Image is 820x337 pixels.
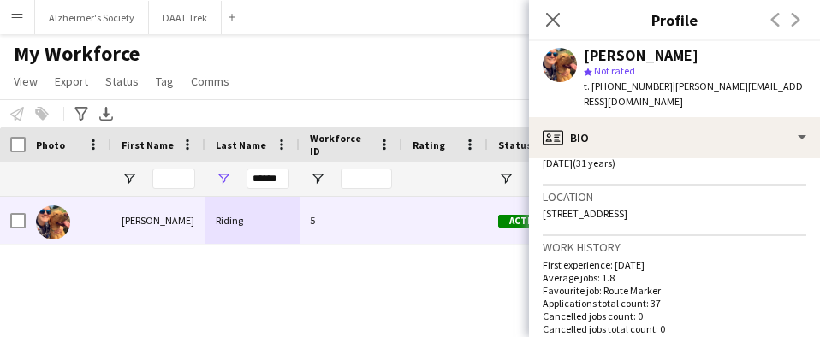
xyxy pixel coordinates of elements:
[98,70,146,92] a: Status
[413,139,445,151] span: Rating
[149,70,181,92] a: Tag
[543,239,806,255] h3: Work history
[71,103,92,124] app-action-btn: Advanced filters
[543,284,806,297] p: Favourite job: Route Marker
[105,74,139,89] span: Status
[48,70,95,92] a: Export
[7,70,45,92] a: View
[55,74,88,89] span: Export
[498,215,551,228] span: Active
[498,171,514,186] button: Open Filter Menu
[36,139,65,151] span: Photo
[543,157,615,169] span: [DATE] (31 years)
[247,168,289,189] input: Last Name Filter Input
[36,205,70,239] img: Amy Riding
[529,117,820,158] div: Bio
[543,322,806,335] p: Cancelled jobs total count: 0
[96,103,116,124] app-action-btn: Export XLSX
[543,297,806,310] p: Applications total count: 37
[216,139,266,151] span: Last Name
[584,48,698,63] div: [PERSON_NAME]
[341,168,392,189] input: Workforce ID Filter Input
[584,80,803,108] span: | [PERSON_NAME][EMAIL_ADDRESS][DOMAIN_NAME]
[205,197,300,244] div: Riding
[122,139,174,151] span: First Name
[543,271,806,284] p: Average jobs: 1.8
[149,1,222,34] button: DAAT Trek
[156,74,174,89] span: Tag
[310,171,325,186] button: Open Filter Menu
[300,197,402,244] div: 5
[14,74,38,89] span: View
[310,132,371,157] span: Workforce ID
[498,139,532,151] span: Status
[184,70,236,92] a: Comms
[529,9,820,31] h3: Profile
[191,74,229,89] span: Comms
[14,41,140,67] span: My Workforce
[594,64,635,77] span: Not rated
[152,168,195,189] input: First Name Filter Input
[111,197,205,244] div: [PERSON_NAME]
[584,80,673,92] span: t. [PHONE_NUMBER]
[216,171,231,186] button: Open Filter Menu
[122,171,137,186] button: Open Filter Menu
[543,310,806,322] p: Cancelled jobs count: 0
[543,258,806,271] p: First experience: [DATE]
[543,189,806,204] h3: Location
[35,1,149,34] button: Alzheimer's Society
[543,207,627,220] span: [STREET_ADDRESS]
